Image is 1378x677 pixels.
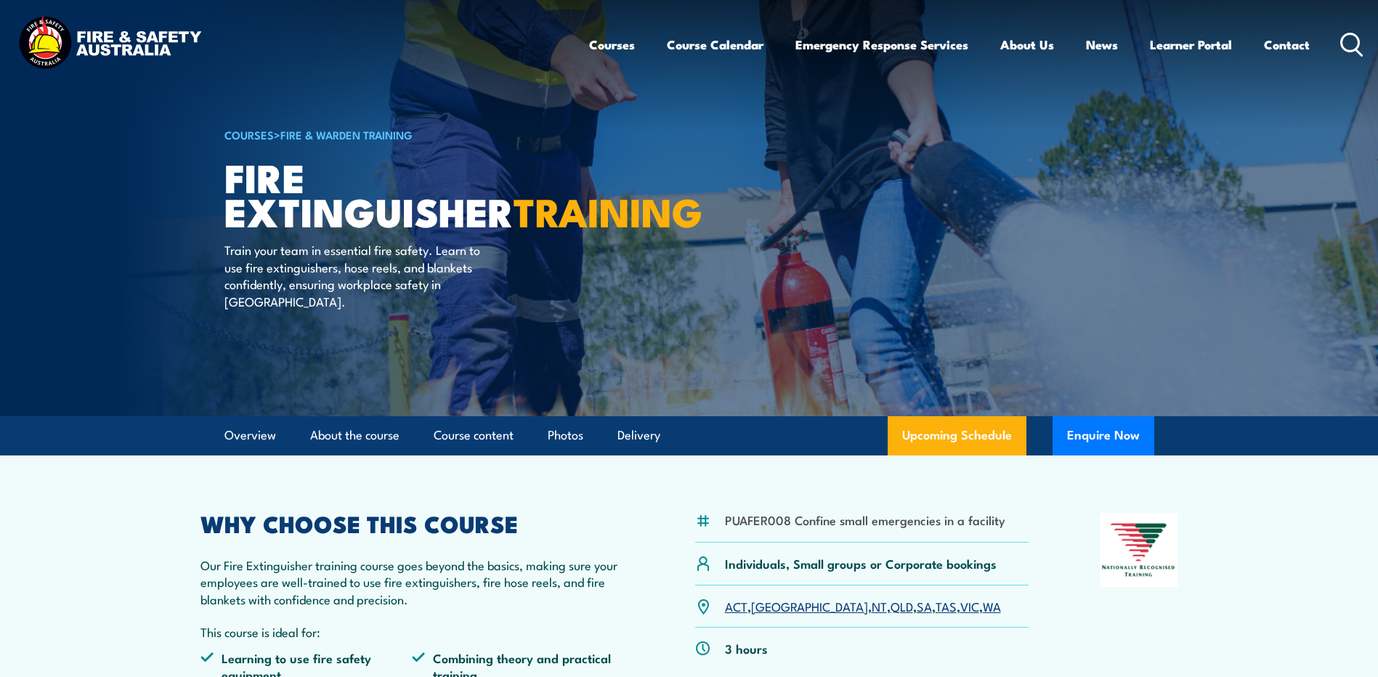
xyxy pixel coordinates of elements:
[917,597,932,615] a: SA
[1150,25,1232,64] a: Learner Portal
[751,597,868,615] a: [GEOGRAPHIC_DATA]
[667,25,763,64] a: Course Calendar
[725,597,747,615] a: ACT
[725,555,997,572] p: Individuals, Small groups or Corporate bookings
[224,160,583,227] h1: Fire Extinguisher
[200,513,625,533] h2: WHY CHOOSE THIS COURSE
[589,25,635,64] a: Courses
[548,416,583,455] a: Photos
[1264,25,1310,64] a: Contact
[960,597,979,615] a: VIC
[200,623,625,640] p: This course is ideal for:
[936,597,957,615] a: TAS
[1100,513,1178,587] img: Nationally Recognised Training logo.
[280,126,413,142] a: Fire & Warden Training
[224,416,276,455] a: Overview
[1053,416,1154,455] button: Enquire Now
[310,416,400,455] a: About the course
[224,126,583,143] h6: >
[891,597,913,615] a: QLD
[1000,25,1054,64] a: About Us
[795,25,968,64] a: Emergency Response Services
[1086,25,1118,64] a: News
[888,416,1026,455] a: Upcoming Schedule
[872,597,887,615] a: NT
[983,597,1001,615] a: WA
[434,416,514,455] a: Course content
[725,598,1001,615] p: , , , , , , ,
[514,180,702,240] strong: TRAINING
[725,511,1005,528] li: PUAFER008 Confine small emergencies in a facility
[200,556,625,607] p: Our Fire Extinguisher training course goes beyond the basics, making sure your employees are well...
[617,416,660,455] a: Delivery
[725,640,768,657] p: 3 hours
[224,241,490,309] p: Train your team in essential fire safety. Learn to use fire extinguishers, hose reels, and blanke...
[224,126,274,142] a: COURSES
